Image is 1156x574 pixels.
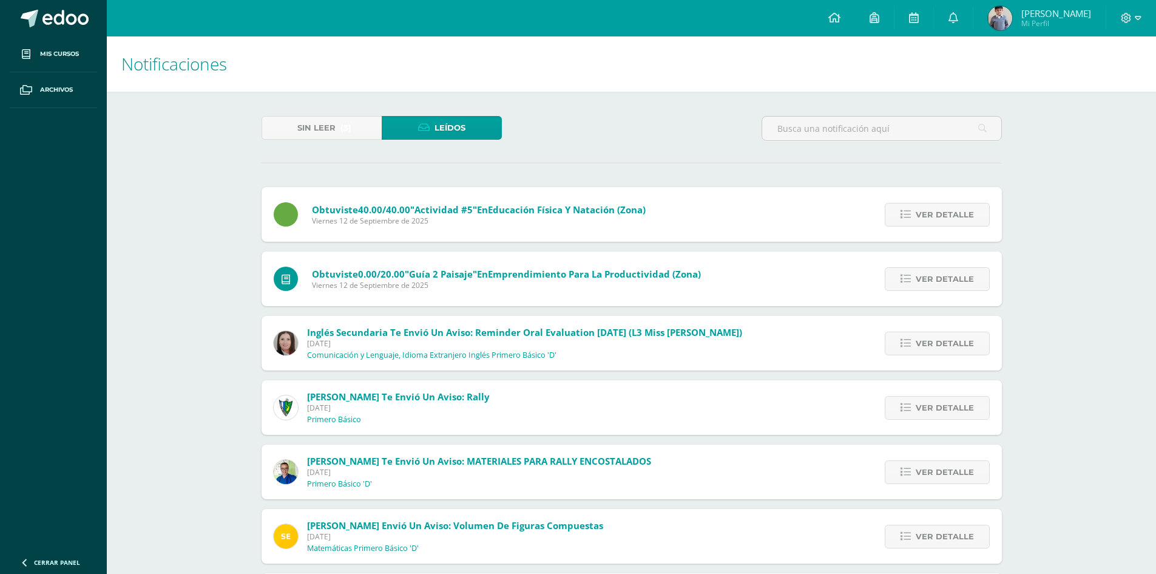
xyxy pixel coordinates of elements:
[312,280,701,290] span: Viernes 12 de Septiembre de 2025
[916,461,974,483] span: Ver detalle
[382,116,502,140] a: Leídos
[10,36,97,72] a: Mis cursos
[307,391,490,403] span: [PERSON_NAME] te envió un aviso: Rally
[405,268,477,280] span: "Guía 2 Paisaje"
[40,85,73,95] span: Archivos
[121,52,227,75] span: Notificaciones
[307,415,361,425] p: Primero Básico
[307,544,419,553] p: Matemáticas Primero Básico 'D'
[297,117,336,139] span: Sin leer
[274,460,298,484] img: 692ded2a22070436d299c26f70cfa591.png
[358,203,410,216] span: 40.00/40.00
[916,525,974,548] span: Ver detalle
[307,326,742,338] span: Inglés Secundaria te envió un aviso: Reminder Oral Evaluation [DATE] (L3 Miss [PERSON_NAME])
[307,479,372,489] p: Primero Básico 'D'
[916,397,974,419] span: Ver detalle
[34,558,80,567] span: Cerrar panel
[40,49,79,59] span: Mis cursos
[10,72,97,108] a: Archivos
[988,6,1012,30] img: 5beb38fec7668301f370e1681d348f64.png
[274,331,298,355] img: 8af0450cf43d44e38c4a1497329761f3.png
[488,268,701,280] span: Emprendimiento para la Productividad (Zona)
[307,338,742,349] span: [DATE]
[274,524,298,548] img: 03c2987289e60ca238394da5f82a525a.png
[307,350,556,360] p: Comunicación y Lenguaje, Idioma Extranjero Inglés Primero Básico 'D'
[312,216,646,226] span: Viernes 12 de Septiembre de 2025
[307,403,490,413] span: [DATE]
[307,467,651,477] span: [DATE]
[434,117,465,139] span: Leídos
[307,519,603,531] span: [PERSON_NAME] envió un aviso: Volumen de figuras compuestas
[410,203,477,216] span: "Actividad #5"
[274,395,298,420] img: 9f174a157161b4ddbe12118a61fed988.png
[916,268,974,290] span: Ver detalle
[1021,18,1091,29] span: Mi Perfil
[358,268,405,280] span: 0.00/20.00
[312,268,701,280] span: Obtuviste en
[340,117,351,139] span: (3)
[488,203,646,216] span: Educación Física y Natación (Zona)
[307,531,603,542] span: [DATE]
[916,332,974,355] span: Ver detalle
[262,116,382,140] a: Sin leer(3)
[1021,7,1091,19] span: [PERSON_NAME]
[916,203,974,226] span: Ver detalle
[312,203,646,216] span: Obtuviste en
[762,117,1001,140] input: Busca una notificación aquí
[307,455,651,467] span: [PERSON_NAME] te envió un aviso: MATERIALES PARA RALLY ENCOSTALADOS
